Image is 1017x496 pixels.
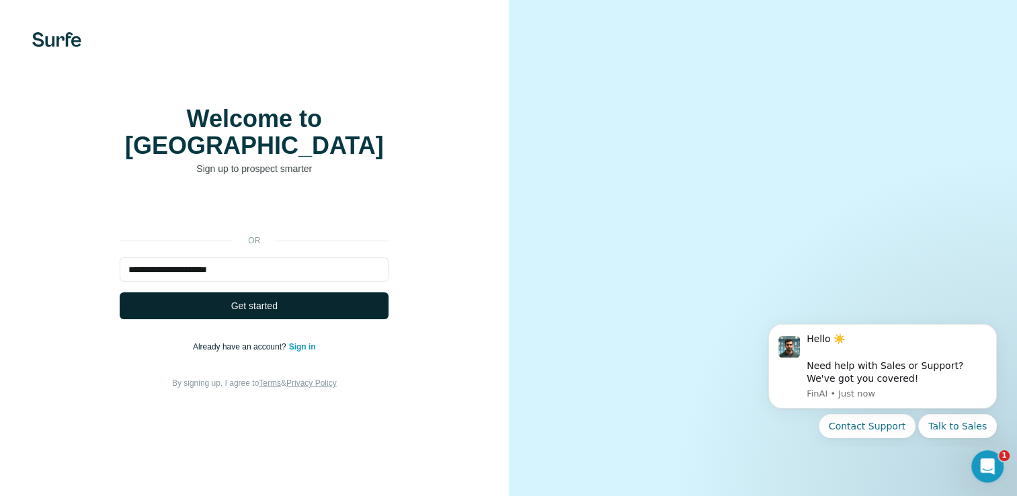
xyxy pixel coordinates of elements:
[32,32,81,47] img: Surfe's logo
[113,196,395,225] iframe: Sign in with Google Button
[120,292,389,319] button: Get started
[286,378,337,388] a: Privacy Policy
[120,162,389,175] p: Sign up to prospect smarter
[193,342,289,352] span: Already have an account?
[233,235,276,247] p: or
[289,342,316,352] a: Sign in
[172,378,337,388] span: By signing up, I agree to &
[120,106,389,159] h1: Welcome to [GEOGRAPHIC_DATA]
[259,378,281,388] a: Terms
[748,313,1017,446] iframe: Intercom notifications message
[999,450,1010,461] span: 1
[231,299,278,313] span: Get started
[971,450,1004,483] iframe: Intercom live chat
